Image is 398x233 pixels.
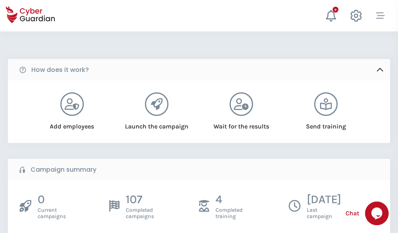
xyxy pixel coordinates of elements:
div: Send training [294,116,358,131]
b: Campaign summary [31,165,96,174]
span: Chat [346,209,359,218]
div: + [333,7,338,13]
p: 4 [215,192,242,207]
p: 107 [126,192,154,207]
b: How does it work? [31,65,89,75]
div: Add employees [40,116,104,131]
span: Current campaigns [38,207,66,220]
span: Last campaign [307,207,341,220]
div: Wait for the results [209,116,274,131]
span: Completed campaigns [126,207,154,220]
iframe: chat widget [365,202,390,225]
span: Completed training [215,207,242,220]
p: 0 [38,192,66,207]
div: Launch the campaign [124,116,189,131]
p: [DATE] [307,192,341,207]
